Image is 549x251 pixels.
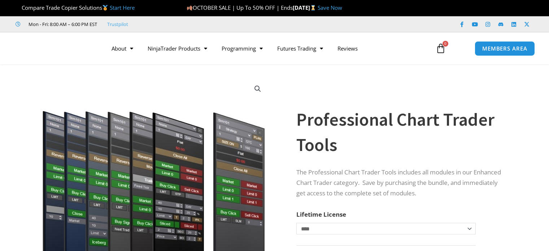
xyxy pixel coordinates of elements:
a: Trustpilot [107,20,128,29]
img: 🍂 [187,5,192,10]
img: 🥇 [103,5,108,10]
a: View full-screen image gallery [251,82,264,95]
span: MEMBERS AREA [482,46,527,51]
a: MEMBERS AREA [475,41,535,56]
span: Compare Trade Copier Solutions [16,4,135,11]
a: NinjaTrader Products [140,40,214,57]
p: The Professional Chart Trader Tools includes all modules in our Enhanced Chart Trader category. S... [296,167,507,199]
span: 0 [443,41,448,47]
a: Start Here [110,4,135,11]
nav: Menu [104,40,428,57]
strong: [DATE] [293,4,318,11]
label: Lifetime License [296,210,346,218]
a: Save Now [318,4,342,11]
img: ⌛ [310,5,316,10]
a: Clear options [296,238,308,243]
img: LogoAI | Affordable Indicators – NinjaTrader [16,35,93,61]
a: Reviews [330,40,365,57]
a: Programming [214,40,270,57]
a: Futures Trading [270,40,330,57]
img: 🏆 [16,5,21,10]
span: Mon - Fri: 8:00 AM – 6:00 PM EST [27,20,97,29]
a: 0 [425,38,457,59]
h1: Professional Chart Trader Tools [296,107,507,157]
span: OCTOBER SALE | Up To 50% OFF | Ends [187,4,293,11]
a: About [104,40,140,57]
